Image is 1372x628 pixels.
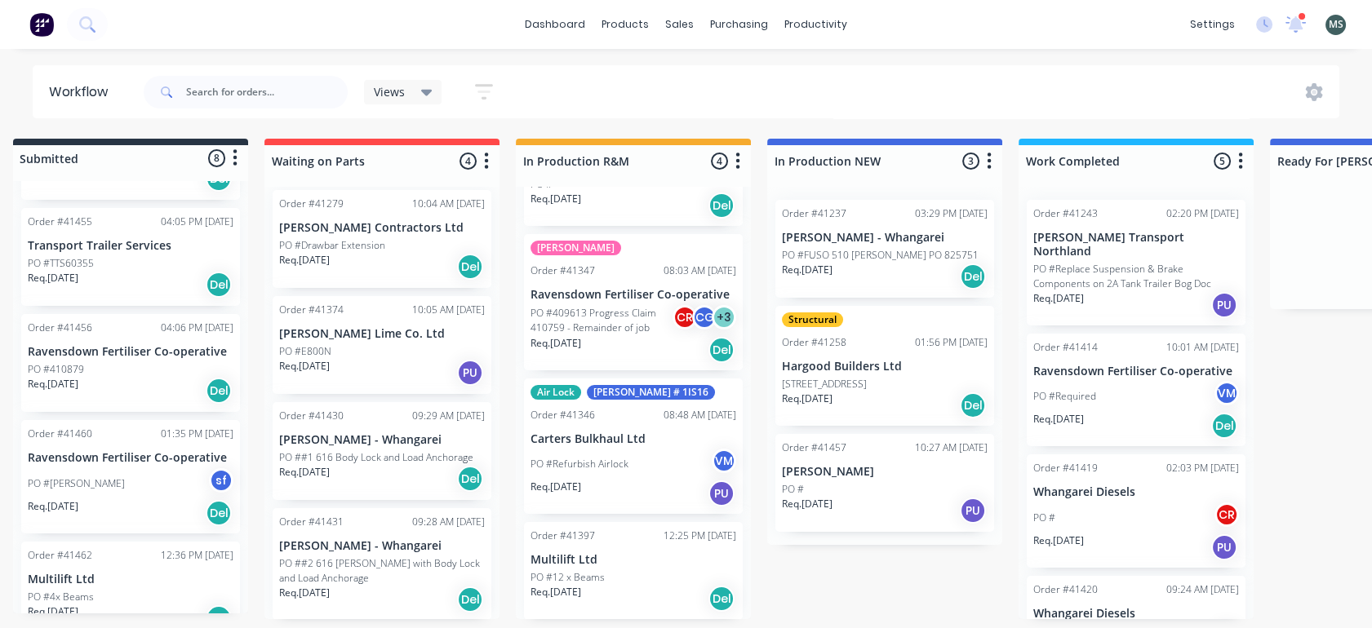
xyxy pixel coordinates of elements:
div: 01:35 PM [DATE] [161,427,233,441]
div: purchasing [702,12,776,37]
p: Hargood Builders Ltd [782,360,988,374]
p: Ravensdown Fertiliser Co-operative [28,345,233,359]
div: 08:03 AM [DATE] [664,263,736,278]
div: Order #41460 [28,427,92,441]
div: PU [1211,534,1237,560]
p: PO #Required [1033,389,1096,404]
div: Order #4123703:29 PM [DATE][PERSON_NAME] - WhangareiPO #FUSO 510 [PERSON_NAME] PO 825751Req.[DATE... [775,200,994,298]
p: [PERSON_NAME] Lime Co. Ltd [279,327,485,341]
div: Order #41457 [782,440,846,455]
div: Workflow [49,82,116,102]
p: PO ##1 616 Body Lock and Load Anchorage [279,450,473,465]
p: [PERSON_NAME] Transport Northland [1033,231,1239,259]
div: Del [708,337,735,363]
div: StructuralOrder #4125801:56 PM [DATE]Hargood Builders Ltd[STREET_ADDRESS]Req.[DATE]Del [775,306,994,426]
div: Del [457,466,483,492]
div: sf [209,468,233,493]
div: Order #41430 [279,409,344,423]
p: Req. [DATE] [531,480,581,494]
div: Order #41237 [782,206,846,221]
div: CG [692,305,717,329]
div: Order #41243 [1033,206,1098,221]
div: Order #41397 [531,528,595,543]
div: Order #4139712:25 PM [DATE]Multilift LtdPO #12 x BeamsReq.[DATE]Del [524,522,743,620]
div: Order #4145504:05 PM [DATE]Transport Trailer ServicesPO #TTS60355Req.[DATE]Del [21,208,240,306]
div: Order #4143109:28 AM [DATE][PERSON_NAME] - WhangareiPO ##2 616 [PERSON_NAME] with Body Lock and L... [273,508,491,620]
p: [PERSON_NAME] [782,465,988,479]
p: PO #410879 [28,362,84,377]
p: [PERSON_NAME] - Whangarei [279,433,485,447]
p: [PERSON_NAME] - Whangarei [782,231,988,245]
div: Order #4127910:04 AM [DATE][PERSON_NAME] Contractors LtdPO #Drawbar ExtensionReq.[DATE]Del [273,190,491,288]
p: Ravensdown Fertiliser Co-operative [531,288,736,302]
div: CR [673,305,697,329]
div: Order #4141902:03 PM [DATE]Whangarei DieselsPO #CRReq.[DATE]PU [1027,454,1245,568]
div: Order #4145710:27 AM [DATE][PERSON_NAME]PO #Req.[DATE]PU [775,434,994,532]
div: CR [1214,502,1239,527]
div: 09:29 AM [DATE] [412,409,485,423]
div: Order #4145604:06 PM [DATE]Ravensdown Fertiliser Co-operativePO #410879Req.[DATE]Del [21,314,240,412]
p: Req. [DATE] [279,465,330,480]
p: Whangarei Diesels [1033,485,1239,499]
div: Air Lock[PERSON_NAME] # 1IS16Order #4134608:48 AM [DATE]Carters Bulkhaul LtdPO #Refurbish Airlock... [524,378,743,515]
div: VM [712,449,736,473]
p: Req. [DATE] [531,585,581,599]
p: PO #409613 Progress Claim 410759 - Remainder of job [531,306,673,335]
p: Transport Trailer Services [28,239,233,253]
div: 08:48 AM [DATE] [664,408,736,422]
a: dashboard [517,12,593,37]
div: productivity [776,12,855,37]
div: Order #41414 [1033,340,1098,355]
div: Order #4141410:01 AM [DATE]Ravensdown Fertiliser Co-operativePO #RequiredVMReq.[DATE]Del [1027,334,1245,447]
div: Order #41455 [28,214,92,229]
p: PO #FUSO 510 [PERSON_NAME] PO 825751 [782,248,979,263]
span: MS [1329,17,1343,32]
p: Req. [DATE] [782,391,833,406]
div: sales [657,12,702,37]
div: Order #41462 [28,548,92,563]
div: products [593,12,657,37]
div: Del [708,586,735,612]
div: settings [1182,12,1243,37]
p: Req. [DATE] [279,359,330,374]
div: Order #41419 [1033,461,1098,475]
div: 12:25 PM [DATE] [664,528,736,543]
p: Req. [DATE] [28,271,78,285]
p: Req. [DATE] [279,586,330,600]
div: Air Lock [531,385,581,400]
div: 01:56 PM [DATE] [915,335,988,350]
div: Order #41279 [279,197,344,211]
p: Req. [DATE] [28,604,78,619]
div: Order #41258 [782,335,846,350]
div: Del [457,586,483,613]
p: Req. [DATE] [531,192,581,206]
p: Req. [DATE] [279,253,330,268]
div: Del [960,263,986,290]
span: Views [374,83,405,100]
p: Req. [DATE] [1033,291,1084,306]
div: 03:29 PM [DATE] [915,206,988,221]
div: 02:03 PM [DATE] [1166,461,1239,475]
div: Del [206,378,232,404]
p: Carters Bulkhaul Ltd [531,432,736,446]
div: Order #41374 [279,303,344,317]
div: Order #4146001:35 PM [DATE]Ravensdown Fertiliser Co-operativePO #[PERSON_NAME]sfReq.[DATE]Del [21,420,240,533]
p: [STREET_ADDRESS] [782,377,867,391]
div: Order #41420 [1033,582,1098,597]
div: PU [960,498,986,524]
p: PO #[PERSON_NAME] [28,476,125,491]
div: 10:05 AM [DATE] [412,303,485,317]
div: Order #41431 [279,515,344,529]
div: Order #41456 [28,321,92,335]
p: PO ##2 616 [PERSON_NAME] with Body Lock and Load Anchorage [279,556,485,586]
div: + 3 [712,305,736,329]
p: PO #12 x Beams [531,570,605,585]
p: Req. [DATE] [1033,412,1084,427]
p: PO #Replace Suspension & Brake Components on 2A Tank Trailer Bog Doc [1033,262,1239,291]
p: Req. [DATE] [782,497,833,511]
div: Del [1211,413,1237,439]
p: PO # [782,482,804,497]
div: Del [206,272,232,298]
div: 10:01 AM [DATE] [1166,340,1239,355]
div: PU [708,480,735,506]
